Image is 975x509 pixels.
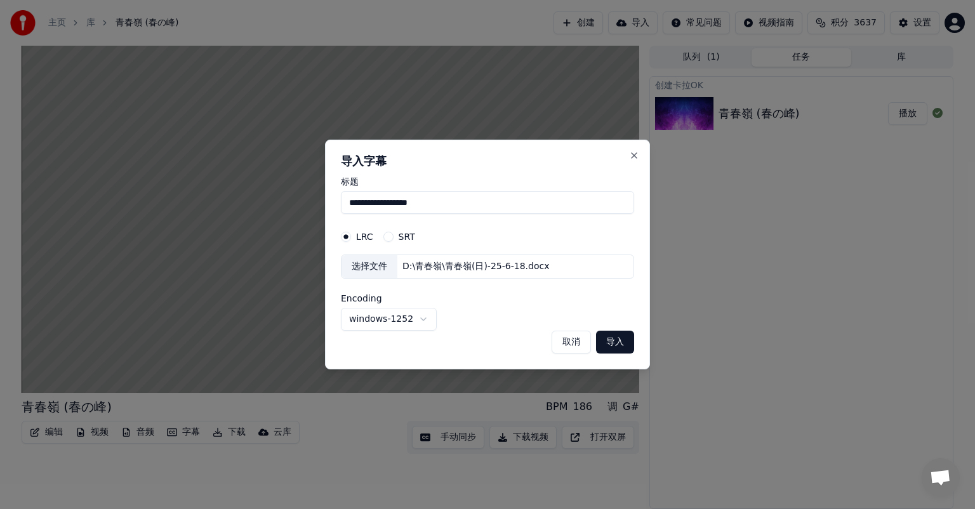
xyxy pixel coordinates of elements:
div: 选择文件 [342,255,397,278]
button: 导入 [596,331,634,354]
button: 取消 [552,331,591,354]
label: SRT [399,232,415,241]
h2: 导入字幕 [341,155,634,167]
label: 标题 [341,177,634,186]
label: Encoding [341,294,437,303]
label: LRC [356,232,373,241]
div: D:\青春嶺\青春嶺(日)-25-6-18.docx [397,260,554,273]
